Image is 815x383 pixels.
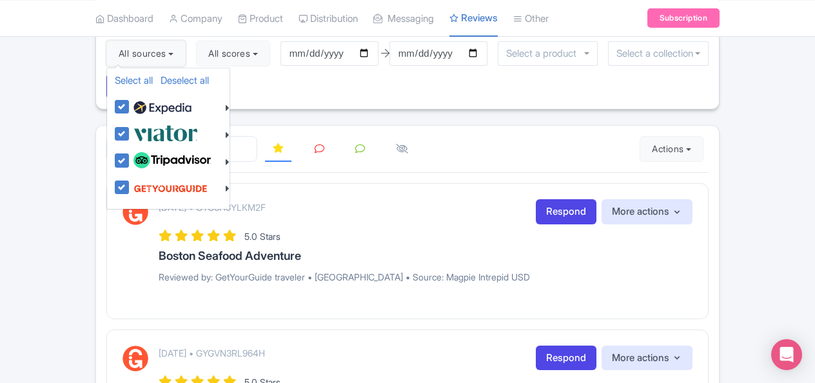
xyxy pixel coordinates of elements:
img: tripadvisor_background-ebb97188f8c6c657a79ad20e0caa6051.svg [133,152,211,169]
a: Other [513,1,549,36]
img: GetYourGuide Logo [123,346,148,371]
input: Select a product [506,48,584,59]
a: Dashboard [95,1,153,36]
a: Subscription [647,8,720,28]
p: [DATE] • GYGVN3RL964H [159,346,265,360]
a: Company [169,1,222,36]
a: Respond [536,346,596,371]
span: 5.0 Stars [244,231,280,242]
button: All scores [196,41,270,66]
a: Respond [536,199,596,224]
a: Distribution [299,1,358,36]
div: Open Intercom Messenger [771,339,802,370]
img: get_your_guide-5a6366678479520ec94e3f9d2b9f304b.svg [133,176,208,201]
a: Deselect all [161,74,209,86]
img: expedia22-01-93867e2ff94c7cd37d965f09d456db68.svg [133,98,191,117]
img: viator-e2bf771eb72f7a6029a5edfbb081213a.svg [133,123,198,144]
a: Product [238,1,283,36]
a: Messaging [373,1,434,36]
input: Select a collection [616,48,700,59]
h3: Boston Seafood Adventure [159,250,692,262]
button: Actions [640,136,703,162]
img: GetYourGuide Logo [123,199,148,225]
button: More actions [602,346,692,371]
button: More actions [602,199,692,224]
button: All sources [106,41,186,66]
ul: All sources [106,68,230,210]
a: Select all [115,74,153,86]
p: Reviewed by: GetYourGuide traveler • [GEOGRAPHIC_DATA] • Source: Magpie Intrepid USD [159,270,692,284]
